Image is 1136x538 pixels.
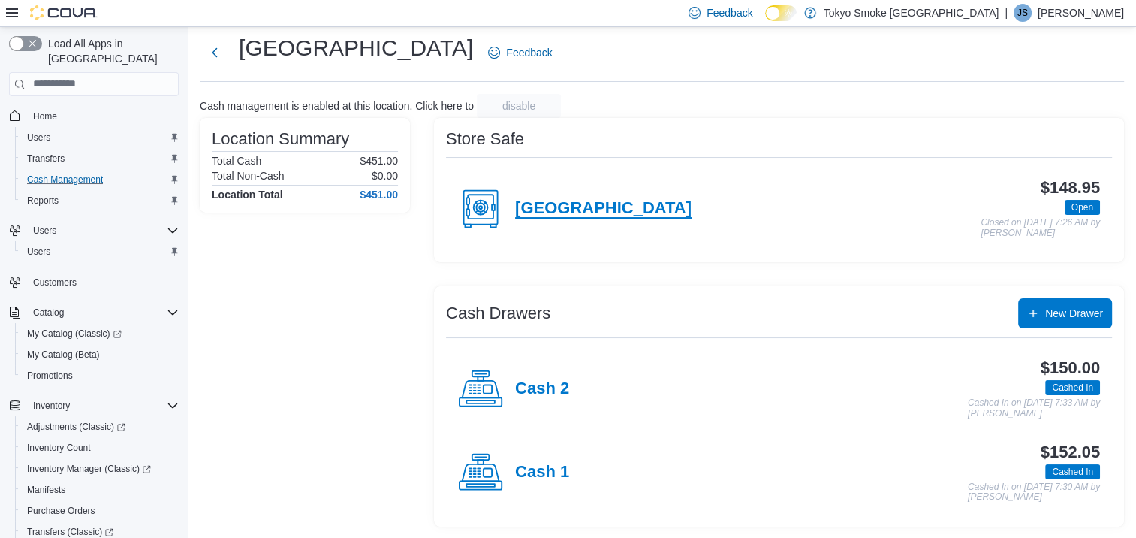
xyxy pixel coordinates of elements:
[21,171,109,189] a: Cash Management
[27,174,103,186] span: Cash Management
[765,5,797,21] input: Dark Mode
[21,325,179,343] span: My Catalog (Classic)
[824,4,999,22] p: Tokyo Smoke [GEOGRAPHIC_DATA]
[15,500,185,521] button: Purchase Orders
[21,243,179,261] span: Users
[212,130,349,148] h3: Location Summary
[1017,4,1028,22] span: JS
[27,397,76,415] button: Inventory
[1052,465,1093,479] span: Cashed In
[33,110,57,122] span: Home
[3,220,185,241] button: Users
[1065,200,1100,215] span: Open
[27,463,151,475] span: Inventory Manager (Classic)
[15,190,185,211] button: Reports
[27,349,100,361] span: My Catalog (Beta)
[1005,4,1008,22] p: |
[1045,380,1100,395] span: Cashed In
[360,189,398,201] h4: $451.00
[21,418,131,436] a: Adjustments (Classic)
[27,273,179,292] span: Customers
[33,277,77,289] span: Customers
[27,222,179,240] span: Users
[27,484,65,496] span: Manifests
[27,107,179,125] span: Home
[21,439,179,457] span: Inventory Count
[30,5,98,20] img: Cova
[212,170,285,182] h6: Total Non-Cash
[27,153,65,165] span: Transfers
[1014,4,1032,22] div: Jason Sawka
[981,218,1100,238] p: Closed on [DATE] 7:26 AM by [PERSON_NAME]
[27,526,113,538] span: Transfers (Classic)
[27,222,62,240] button: Users
[15,323,185,344] a: My Catalog (Classic)
[515,379,569,399] h4: Cash 2
[765,21,766,22] span: Dark Mode
[21,150,179,168] span: Transfers
[482,38,558,68] a: Feedback
[27,442,91,454] span: Inventory Count
[506,45,552,60] span: Feedback
[33,307,64,319] span: Catalog
[21,243,56,261] a: Users
[1041,179,1100,197] h3: $148.95
[502,98,535,113] span: disable
[33,400,70,412] span: Inventory
[33,225,56,237] span: Users
[15,127,185,148] button: Users
[21,346,179,364] span: My Catalog (Beta)
[21,325,128,343] a: My Catalog (Classic)
[1045,306,1103,321] span: New Drawer
[1052,381,1093,394] span: Cashed In
[42,36,179,66] span: Load All Apps in [GEOGRAPHIC_DATA]
[1038,4,1124,22] p: [PERSON_NAME]
[21,502,101,520] a: Purchase Orders
[21,150,71,168] a: Transfers
[3,105,185,127] button: Home
[27,246,50,258] span: Users
[212,189,283,201] h4: Location Total
[1041,359,1100,377] h3: $150.00
[15,148,185,169] button: Transfers
[27,274,83,292] a: Customers
[27,195,59,207] span: Reports
[21,192,65,210] a: Reports
[21,367,79,385] a: Promotions
[27,370,73,382] span: Promotions
[372,170,398,182] p: $0.00
[360,155,398,167] p: $451.00
[21,367,179,385] span: Promotions
[21,128,179,147] span: Users
[239,33,473,63] h1: [GEOGRAPHIC_DATA]
[21,192,179,210] span: Reports
[27,421,125,433] span: Adjustments (Classic)
[15,241,185,262] button: Users
[21,171,179,189] span: Cash Management
[21,502,179,520] span: Purchase Orders
[15,479,185,500] button: Manifests
[21,418,179,436] span: Adjustments (Classic)
[21,481,71,499] a: Manifests
[27,505,95,517] span: Purchase Orders
[27,131,50,144] span: Users
[1071,201,1093,214] span: Open
[1045,464,1100,479] span: Cashed In
[15,416,185,437] a: Adjustments (Classic)
[515,199,692,219] h4: [GEOGRAPHIC_DATA]
[968,482,1100,503] p: Cashed In on [DATE] 7:30 AM by [PERSON_NAME]
[200,38,230,68] button: Next
[1018,298,1112,328] button: New Drawer
[27,107,63,125] a: Home
[27,328,122,340] span: My Catalog (Classic)
[27,304,70,322] button: Catalog
[707,5,752,20] span: Feedback
[21,481,179,499] span: Manifests
[212,155,261,167] h6: Total Cash
[515,463,569,482] h4: Cash 1
[21,346,106,364] a: My Catalog (Beta)
[446,304,550,322] h3: Cash Drawers
[15,344,185,365] button: My Catalog (Beta)
[21,460,179,478] span: Inventory Manager (Classic)
[446,130,524,148] h3: Store Safe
